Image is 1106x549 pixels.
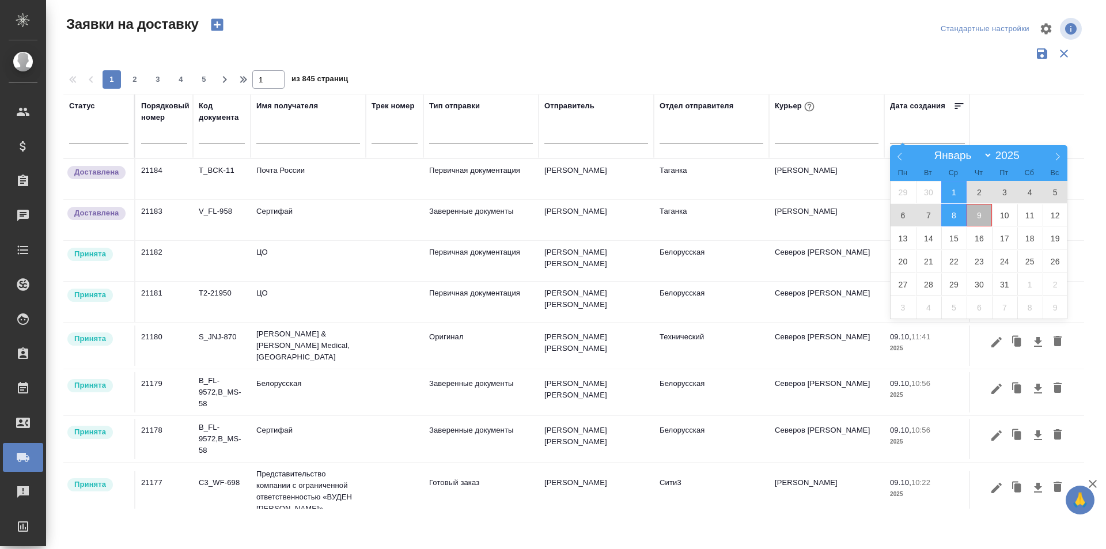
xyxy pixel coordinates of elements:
td: Таганка [654,159,769,199]
span: Октябрь 24, 2025 [992,250,1017,272]
span: 5 [195,74,213,85]
span: Октябрь 1, 2025 [941,181,967,203]
p: 09.10, [890,426,911,434]
span: Ноябрь 2, 2025 [1043,273,1068,296]
span: Октябрь 11, 2025 [1017,204,1043,226]
p: Принята [74,426,106,438]
div: Имя получателя [256,100,318,112]
td: Белорусская [654,372,769,412]
button: 2 [126,70,144,89]
td: Первичная документация [423,282,539,322]
button: Редактировать [987,425,1006,446]
span: Ноябрь 1, 2025 [1017,273,1043,296]
div: Порядковый номер [141,100,190,123]
td: [PERSON_NAME] [769,471,884,512]
p: Принята [74,479,106,490]
button: 3 [149,70,167,89]
span: Октябрь 3, 2025 [992,181,1017,203]
span: Октябрь 8, 2025 [941,204,967,226]
td: Северов [PERSON_NAME] [769,325,884,366]
p: Принята [74,380,106,391]
span: Октябрь 4, 2025 [1017,181,1043,203]
span: Октябрь 7, 2025 [916,204,941,226]
p: 11:41 [911,332,930,341]
td: [PERSON_NAME] [PERSON_NAME] [539,372,654,412]
span: Октябрь 27, 2025 [891,273,916,296]
span: Ноябрь 5, 2025 [941,296,967,319]
div: Курьер назначен [66,247,128,262]
span: Заявки на доставку [63,15,199,33]
td: Сити3 [654,471,769,512]
td: 21183 [135,200,193,240]
td: Первичная документация [423,241,539,281]
div: Отдел отправителя [660,100,733,112]
button: Удалить [1048,425,1067,446]
span: Ср [941,169,966,177]
span: Октябрь 9, 2025 [967,204,992,226]
td: Северов [PERSON_NAME] [769,241,884,281]
button: Удалить [1048,378,1067,400]
input: Год [993,149,1029,162]
td: 21178 [135,419,193,459]
td: 21180 [135,325,193,366]
td: 21179 [135,372,193,412]
p: Принята [74,333,106,344]
div: Курьер [775,99,817,114]
td: Белорусская [654,282,769,322]
span: из 845 страниц [291,72,348,89]
td: [PERSON_NAME] [769,159,884,199]
td: C3_WF-698 [193,471,251,512]
div: Статус [69,100,95,112]
td: [PERSON_NAME] [PERSON_NAME] [539,419,654,459]
td: Оригинал [423,325,539,366]
div: Курьер назначен [66,331,128,347]
span: Октябрь 2, 2025 [967,181,992,203]
span: Октябрь 14, 2025 [916,227,941,249]
span: Сентябрь 29, 2025 [891,181,916,203]
span: Октябрь 21, 2025 [916,250,941,272]
p: Принята [74,248,106,260]
td: Почта России [251,159,366,199]
td: B_FL-9572,B_MS-58 [193,416,251,462]
div: Дата создания [890,100,945,112]
span: 3 [149,74,167,85]
button: Клонировать [1006,378,1028,400]
td: Белорусская [251,372,366,412]
span: Октябрь 20, 2025 [891,250,916,272]
div: Тип отправки [429,100,480,112]
td: Северов [PERSON_NAME] [769,372,884,412]
td: [PERSON_NAME] [PERSON_NAME] [539,241,654,281]
button: 🙏 [1066,486,1094,514]
span: Ноябрь 3, 2025 [891,296,916,319]
td: Заверенные документы [423,200,539,240]
td: Т2-21950 [193,282,251,322]
span: Октябрь 12, 2025 [1043,204,1068,226]
span: Пт [991,169,1017,177]
button: 5 [195,70,213,89]
span: Ноябрь 6, 2025 [967,296,992,319]
p: Доставлена [74,166,119,178]
button: Удалить [1048,331,1067,353]
div: split button [938,20,1032,38]
span: Настроить таблицу [1032,15,1060,43]
td: B_FL-9572,B_MS-58 [193,369,251,415]
td: 21181 [135,282,193,322]
td: Белорусская [654,419,769,459]
p: 2025 [890,436,965,448]
span: Ноябрь 9, 2025 [1043,296,1068,319]
td: V_FL-958 [193,200,251,240]
p: Принята [74,289,106,301]
span: Октябрь 18, 2025 [1017,227,1043,249]
span: Октябрь 31, 2025 [992,273,1017,296]
td: [PERSON_NAME] [PERSON_NAME] [539,282,654,322]
span: Октябрь 17, 2025 [992,227,1017,249]
button: Скачать [1028,331,1048,353]
button: Скачать [1028,477,1048,499]
button: 4 [172,70,190,89]
td: Представительство компании с ограниченной ответственностью «ВУДЕН [PERSON_NAME]» [251,463,366,520]
p: 10:22 [911,478,930,487]
span: Октябрь 10, 2025 [992,204,1017,226]
span: 🙏 [1070,488,1090,512]
div: Документы доставлены, фактическая дата доставки проставиться автоматически [66,206,128,221]
p: Доставлена [74,207,119,219]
